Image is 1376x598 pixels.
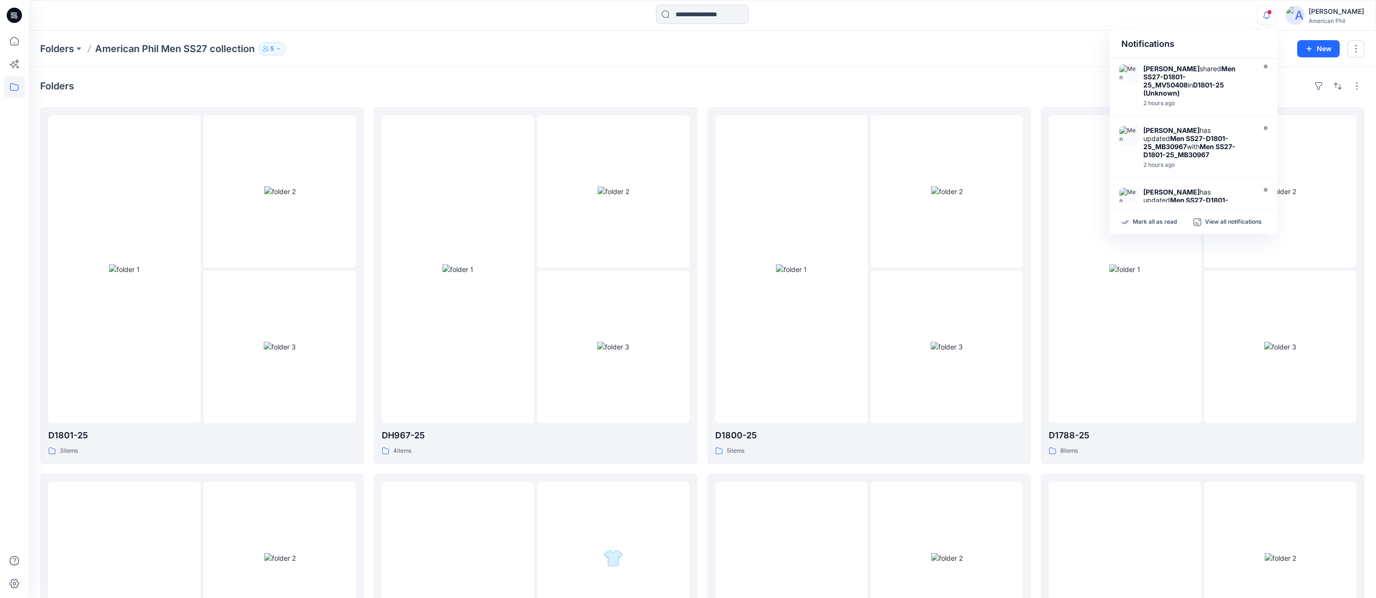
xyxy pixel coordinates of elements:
strong: [PERSON_NAME] [1143,126,1200,134]
h4: Folders [40,80,74,92]
img: folder 3 [1264,342,1296,352]
a: folder 1folder 2folder 3D1800-255items [707,107,1031,464]
strong: [PERSON_NAME] [1143,65,1200,73]
img: folder 1 [1109,264,1140,274]
img: folder 1 [776,264,807,274]
a: folder 1folder 2folder 3D1801-253items [40,107,364,464]
img: folder 2 [598,186,629,196]
button: 5 [258,42,286,55]
div: American Phil [1309,17,1364,24]
img: folder 2 [1265,553,1296,563]
img: folder 2 [931,186,963,196]
img: folder 3 [264,342,296,352]
a: folder 1folder 2folder 3DH967-254items [374,107,698,464]
p: Mark all as read [1133,218,1177,227]
img: folder 2 [603,548,623,568]
div: Tuesday, September 02, 2025 14:56 [1143,100,1253,107]
p: 4 items [393,446,411,456]
img: folder 1 [109,264,140,274]
p: American Phil Men SS27 collection [95,42,255,55]
img: folder 2 [264,186,296,196]
img: avatar [1286,6,1305,25]
p: 3 items [60,446,78,456]
a: Folders [40,42,74,55]
img: folder 2 [1265,186,1296,196]
strong: Men SS27-D1801-25_MB30967 [1143,142,1236,159]
strong: Men SS27-D1801-25_MB30967 [1143,134,1228,151]
div: shared in [1143,65,1253,97]
strong: Men SS27-D1801-25_MB30967 [1143,196,1228,212]
button: New [1297,40,1340,57]
p: D1788-25 [1049,429,1356,442]
p: 8 items [1060,446,1078,456]
img: folder 1 [442,264,473,274]
img: folder 3 [597,342,629,352]
strong: Men SS27-D1801-25_MV50408 [1143,65,1236,89]
strong: [PERSON_NAME] [1143,188,1200,196]
img: folder 2 [264,553,296,563]
img: folder 3 [931,342,963,352]
div: has updated with [1143,126,1253,159]
img: Men SS27-D1801-25_MV50408 [1119,65,1139,84]
p: 5 [270,43,274,54]
div: has updated with [1143,188,1253,220]
div: Notifications [1110,30,1277,59]
img: folder 2 [931,553,963,563]
p: 5 items [727,446,744,456]
strong: D1801-25 (Unknown) [1143,81,1224,97]
p: D1801-25 [48,429,356,442]
div: [PERSON_NAME] [1309,6,1364,17]
p: DH967-25 [382,429,689,442]
div: Tuesday, September 02, 2025 14:42 [1143,162,1253,168]
p: D1800-25 [715,429,1023,442]
p: View all notifications [1205,218,1262,227]
img: Men SS27-D1801-25_MB30967 [1119,126,1139,145]
img: Men SS27-D1801-25_MB30967 [1119,188,1139,207]
a: folder 1folder 2folder 3D1788-258items [1041,107,1365,464]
